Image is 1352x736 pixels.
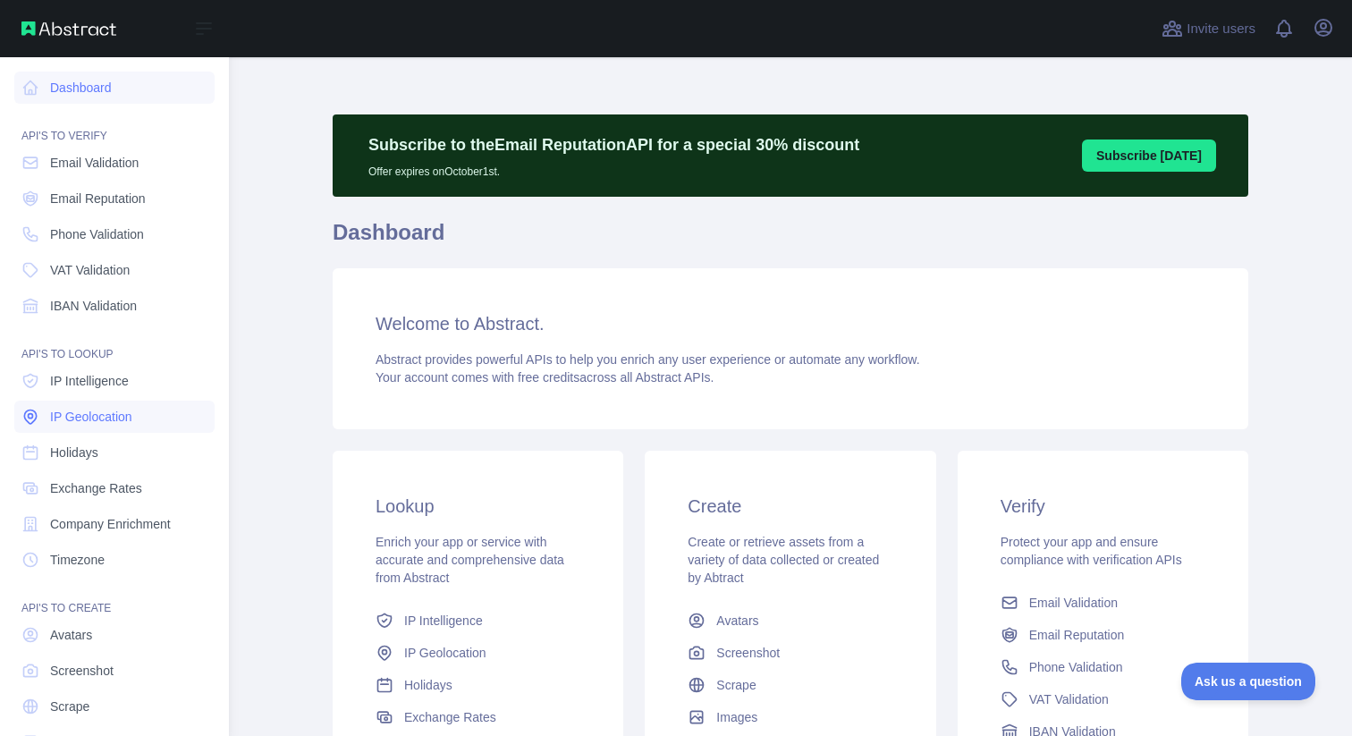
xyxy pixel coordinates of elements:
button: Subscribe [DATE] [1082,140,1216,172]
iframe: Toggle Customer Support [1181,663,1316,700]
span: Avatars [50,626,92,644]
span: Create or retrieve assets from a variety of data collected or created by Abtract [688,535,879,585]
p: Subscribe to the Email Reputation API for a special 30 % discount [368,132,859,157]
a: Screenshot [680,637,900,669]
span: Scrape [716,676,756,694]
h3: Lookup [376,494,580,519]
span: Images [716,708,757,726]
span: Avatars [716,612,758,630]
span: Company Enrichment [50,515,171,533]
span: IP Intelligence [404,612,483,630]
span: Email Reputation [1029,626,1125,644]
span: Email Validation [50,154,139,172]
a: IP Intelligence [368,605,587,637]
h3: Create [688,494,892,519]
span: IBAN Validation [50,297,137,315]
a: Email Reputation [993,619,1213,651]
img: Abstract API [21,21,116,36]
span: Phone Validation [1029,658,1123,676]
a: Exchange Rates [14,472,215,504]
span: Protect your app and ensure compliance with verification APIs [1001,535,1182,567]
span: Invite users [1187,19,1255,39]
h1: Dashboard [333,218,1248,261]
a: Company Enrichment [14,508,215,540]
a: Email Reputation [14,182,215,215]
span: free credits [518,370,579,385]
a: Phone Validation [993,651,1213,683]
a: Email Validation [14,147,215,179]
span: Your account comes with across all Abstract APIs. [376,370,714,385]
a: IP Geolocation [14,401,215,433]
a: IBAN Validation [14,290,215,322]
span: Scrape [50,698,89,715]
a: Scrape [14,690,215,723]
a: Scrape [680,669,900,701]
span: Screenshot [50,662,114,680]
span: Holidays [404,676,452,694]
a: IP Intelligence [14,365,215,397]
span: IP Intelligence [50,372,129,390]
span: Phone Validation [50,225,144,243]
span: Enrich your app or service with accurate and comprehensive data from Abstract [376,535,564,585]
a: Images [680,701,900,733]
a: VAT Validation [993,683,1213,715]
a: Dashboard [14,72,215,104]
span: VAT Validation [50,261,130,279]
p: Offer expires on October 1st. [368,157,859,179]
a: Email Validation [993,587,1213,619]
span: Email Validation [1029,594,1118,612]
div: API'S TO CREATE [14,579,215,615]
a: VAT Validation [14,254,215,286]
span: Abstract provides powerful APIs to help you enrich any user experience or automate any workflow. [376,352,920,367]
a: Avatars [14,619,215,651]
h3: Verify [1001,494,1205,519]
a: Screenshot [14,655,215,687]
a: IP Geolocation [368,637,587,669]
div: API'S TO VERIFY [14,107,215,143]
div: API'S TO LOOKUP [14,326,215,361]
span: Screenshot [716,644,780,662]
a: Phone Validation [14,218,215,250]
span: Holidays [50,444,98,461]
span: VAT Validation [1029,690,1109,708]
a: Holidays [14,436,215,469]
span: Exchange Rates [50,479,142,497]
span: Email Reputation [50,190,146,207]
a: Avatars [680,605,900,637]
a: Holidays [368,669,587,701]
a: Timezone [14,544,215,576]
span: IP Geolocation [404,644,486,662]
button: Invite users [1158,14,1259,43]
a: Exchange Rates [368,701,587,733]
h3: Welcome to Abstract. [376,311,1205,336]
span: Timezone [50,551,105,569]
span: IP Geolocation [50,408,132,426]
span: Exchange Rates [404,708,496,726]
